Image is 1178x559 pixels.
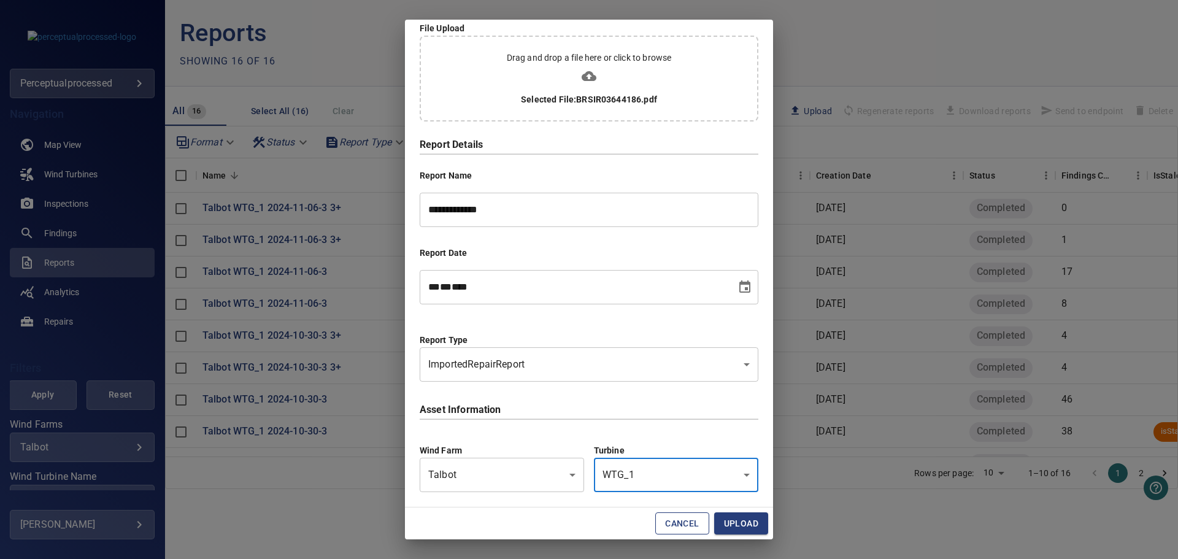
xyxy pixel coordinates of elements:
h6: Report Name [420,169,758,183]
h6: Report Details [420,136,758,153]
h6: Report Date [420,247,758,260]
button: Upload [714,512,768,535]
div: ImportedRepairReport [420,347,758,382]
p: Selected File: BRSIR03644186.pdf [521,93,657,106]
div: WTG_1 [594,458,758,492]
h6: Wind Farm [420,444,584,458]
span: Day [440,282,452,291]
button: Choose date, selected date is Sep 23, 2025 [733,275,757,299]
span: Year [452,282,468,291]
h6: Asset Information [420,401,758,418]
button: Cancel [655,512,709,535]
h6: Report Type [420,334,758,347]
p: Drag and drop a file here or click to browse [507,52,672,64]
h6: Turbine [594,444,758,458]
h6: File Upload [420,22,758,36]
span: Month [428,282,440,291]
div: Talbot [420,458,584,492]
